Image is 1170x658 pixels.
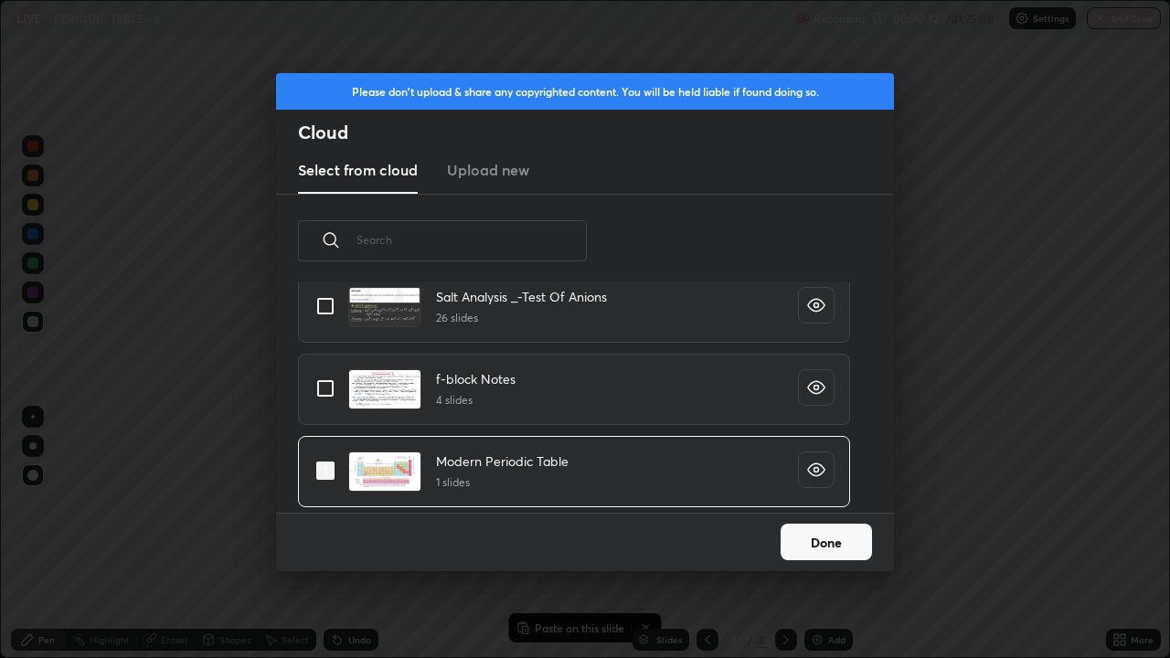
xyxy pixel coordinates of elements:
[436,287,607,306] h4: Salt Analysis _-Test Of Anions
[276,282,872,513] div: grid
[298,159,418,181] h3: Select from cloud
[348,451,421,492] img: 1755757107FNOFXX.pdf
[356,201,587,279] input: Search
[436,451,569,471] h4: Modern Periodic Table
[781,524,872,560] button: Done
[436,310,607,326] h5: 26 slides
[436,369,516,388] h4: f-block Notes
[298,121,894,144] h2: Cloud
[348,287,421,327] img: 175386428635FVN2.pdf
[436,392,516,409] h5: 4 slides
[436,474,569,491] h5: 1 slides
[348,369,421,409] img: 1753870229AZ3L79.pdf
[276,73,894,110] div: Please don't upload & share any copyrighted content. You will be held liable if found doing so.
